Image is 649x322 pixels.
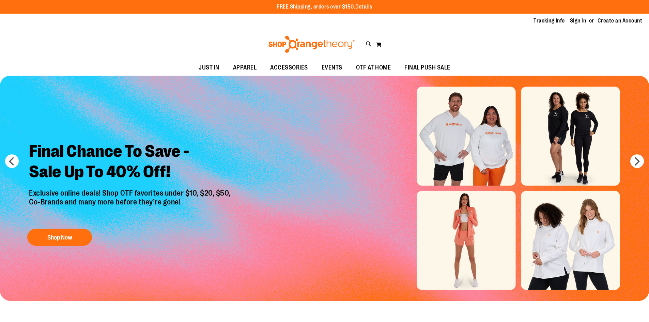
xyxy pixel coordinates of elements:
a: JUST IN [192,60,226,76]
img: Shop Orangetheory [267,36,356,53]
a: Tracking Info [534,17,565,25]
h2: Final Chance To Save - Sale Up To 40% Off! [24,136,237,189]
span: ACCESSORIES [270,60,308,75]
a: ACCESSORIES [263,60,315,76]
p: Exclusive online deals! Shop OTF favorites under $10, $20, $50, Co-Brands and many more before th... [24,189,237,222]
span: JUST IN [199,60,219,75]
a: Create an Account [598,17,643,25]
a: EVENTS [315,60,349,76]
button: prev [5,154,19,168]
a: OTF AT HOME [349,60,398,76]
p: FREE Shipping, orders over $150. [277,3,372,11]
a: Sign In [570,17,586,25]
a: Details [355,4,372,10]
span: OTF AT HOME [356,60,391,75]
span: EVENTS [322,60,342,75]
button: next [630,154,644,168]
a: APPAREL [226,60,264,76]
span: APPAREL [233,60,257,75]
span: FINAL PUSH SALE [404,60,450,75]
a: FINAL PUSH SALE [398,60,457,76]
button: Shop Now [27,229,92,246]
a: Final Chance To Save -Sale Up To 40% Off! Exclusive online deals! Shop OTF favorites under $10, $... [24,136,237,249]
